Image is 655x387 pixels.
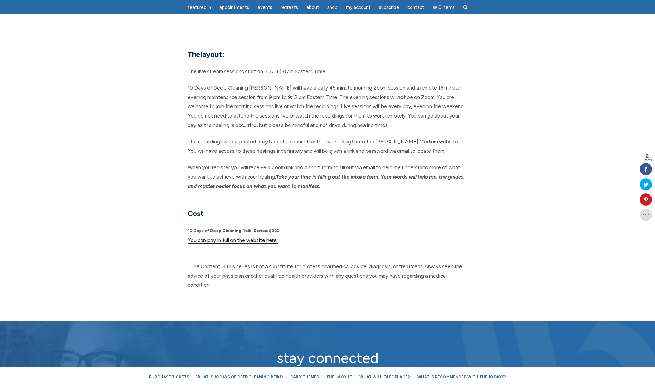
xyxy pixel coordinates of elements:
p: When you register you will receive a Zoom link and a short form to fill out via email to help me ... [188,163,467,191]
span: Retreats [281,5,298,10]
p: *The Content in this series is not a substitute for professional medical advice, diagnosis, or tr... [188,262,467,290]
span: Subscribe [379,5,399,10]
span: Appointments [220,5,249,10]
a: What will take place? [356,372,413,382]
a: About [303,2,323,13]
a: Appointments [216,2,253,13]
strong: 10 Days of Deep Cleaning Reiki Series: $222 [188,228,280,233]
a: Contact [404,2,428,13]
a: Events [254,2,276,13]
span: Shares [642,159,652,162]
p: 10 Days of Deep Cleaning [PERSON_NAME] will have a daily 45 minute morning Zoom session and a rem... [188,83,467,130]
a: Daily Themes [287,372,322,382]
strong: The layout: [188,50,224,59]
a: Subscribe [376,2,403,13]
p: The recordings will be posted daily (about an hour after the live healing) onto the [PERSON_NAME]... [188,137,467,156]
a: featured in [184,2,215,13]
span: Contact [407,5,424,10]
em: Take your time in filling out the intake form. Your words will help me, the guides, and master he... [188,174,465,189]
a: Retreats [277,2,302,13]
a: Purchase Tickets [146,372,192,382]
span: 2 [642,153,652,159]
span: Events [258,5,272,10]
span: 0 items [438,5,455,10]
a: You can pay in full on the website here. [188,237,278,244]
a: My Account [342,2,374,13]
span: About [307,5,319,10]
p: The live stream sessions start on [DATE] 8 am Eastern Time [188,67,467,76]
strong: not [397,94,406,100]
strong: Cost [188,209,203,218]
span: Shop [327,5,338,10]
a: What is 10 Days of Deep Cleaning Reiki? [193,372,286,382]
a: Shop [324,2,341,13]
a: Cart0 items [429,1,458,13]
span: featured in [188,5,211,10]
a: What is recommended with the 10 Days? [414,372,509,382]
span: My Account [346,5,371,10]
h2: stay connected [220,350,435,366]
a: The Layout [323,372,355,382]
i: Cart [433,5,438,10]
